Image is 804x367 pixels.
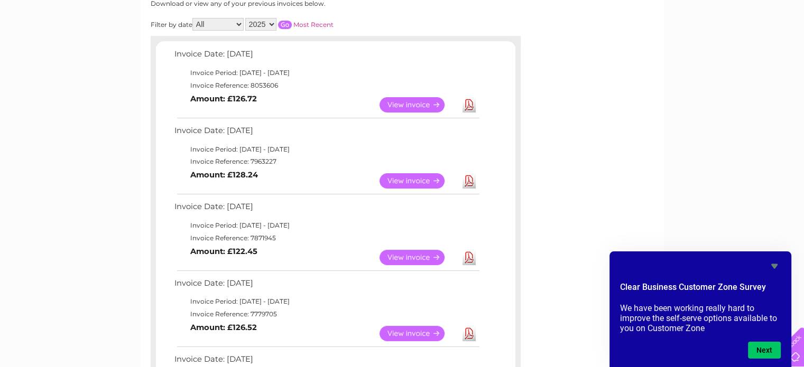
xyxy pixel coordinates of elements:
[620,281,781,299] h2: Clear Business Customer Zone Survey
[293,21,334,29] a: Most Recent
[172,232,481,244] td: Invoice Reference: 7871945
[172,308,481,321] td: Invoice Reference: 7779705
[748,342,781,359] button: Next question
[172,47,481,67] td: Invoice Date: [DATE]
[463,97,476,112] a: Download
[380,326,457,341] a: View
[172,155,481,168] td: Invoice Reference: 7963227
[172,219,481,232] td: Invoice Period: [DATE] - [DATE]
[380,250,457,265] a: View
[463,173,476,189] a: Download
[734,45,760,53] a: Contact
[153,6,652,51] div: Clear Business is a trading name of Verastar Limited (registered in [GEOGRAPHIC_DATA] No. 3667643...
[380,173,457,189] a: View
[620,260,781,359] div: Clear Business Customer Zone Survey
[28,27,82,60] img: logo.png
[620,303,781,333] p: We have been working really hard to improve the self-serve options available to you on Customer Zone
[712,45,727,53] a: Blog
[172,143,481,156] td: Invoice Period: [DATE] - [DATE]
[644,45,668,53] a: Energy
[768,260,781,272] button: Hide survey
[618,45,638,53] a: Water
[190,323,257,332] b: Amount: £126.52
[172,79,481,92] td: Invoice Reference: 8053606
[172,200,481,219] td: Invoice Date: [DATE]
[190,94,257,103] b: Amount: £126.72
[190,170,258,180] b: Amount: £128.24
[463,326,476,341] a: Download
[172,67,481,79] td: Invoice Period: [DATE] - [DATE]
[172,276,481,296] td: Invoice Date: [DATE]
[172,295,481,308] td: Invoice Period: [DATE] - [DATE]
[605,5,678,18] a: 0333 014 3131
[172,124,481,143] td: Invoice Date: [DATE]
[674,45,706,53] a: Telecoms
[769,45,794,53] a: Log out
[463,250,476,265] a: Download
[190,247,257,256] b: Amount: £122.45
[380,97,457,112] a: View
[151,18,428,31] div: Filter by date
